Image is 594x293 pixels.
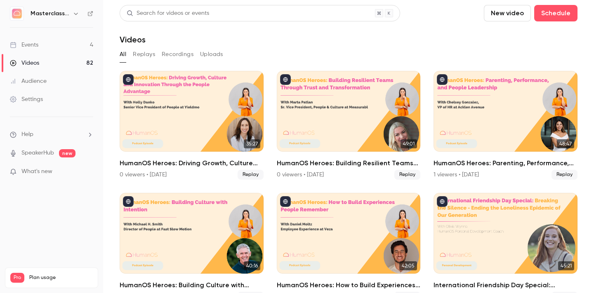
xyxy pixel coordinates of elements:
span: Pro [10,273,24,283]
section: Videos [120,5,577,288]
button: New video [484,5,531,21]
li: HumanOS Heroes: Parenting, Performance, and People Leadership [434,71,577,180]
div: Audience [10,77,47,85]
span: 49:01 [401,139,417,148]
h2: HumanOS Heroes: Parenting, Performance, and People Leadership [434,158,577,168]
a: 35:27HumanOS Heroes: Driving Growth, Culture and Innovation Through the People Advantage0 viewers... [120,71,264,180]
div: 0 viewers • [DATE] [120,171,167,179]
div: Events [10,41,38,49]
button: Recordings [162,48,193,61]
span: 45:21 [558,261,574,270]
button: published [437,196,448,207]
span: Replay [238,170,264,180]
button: Schedule [534,5,577,21]
h2: HumanOS Heroes: Building Resilient Teams Through Trust and Transformation [277,158,421,168]
span: What's new [21,167,52,176]
span: 35:27 [244,139,260,148]
h2: HumanOS Heroes: Building Culture with Intention [120,280,264,290]
h2: International Friendship Day Special: Breaking the Silence - Ending the Loneliness Epidemic of Ou... [434,280,577,290]
span: Help [21,130,33,139]
button: published [280,196,291,207]
li: help-dropdown-opener [10,130,93,139]
span: Replay [394,170,420,180]
span: 48:47 [557,139,574,148]
button: All [120,48,126,61]
span: new [59,149,75,157]
iframe: Noticeable Trigger [83,168,93,176]
span: 40:16 [244,261,260,270]
a: 48:47HumanOS Heroes: Parenting, Performance, and People Leadership1 viewers • [DATE]Replay [434,71,577,180]
button: Replays [133,48,155,61]
button: published [123,196,134,207]
div: Videos [10,59,39,67]
h2: HumanOS Heroes: How to Build Experiences People Remember [277,280,421,290]
h1: Videos [120,35,146,45]
button: published [123,74,134,85]
a: SpeakerHub [21,149,54,157]
span: 42:05 [399,261,417,270]
h2: HumanOS Heroes: Driving Growth, Culture and Innovation Through the People Advantage [120,158,264,168]
button: Uploads [200,48,223,61]
span: Plan usage [29,274,93,281]
div: 0 viewers • [DATE] [277,171,324,179]
li: HumanOS Heroes: Driving Growth, Culture and Innovation Through the People Advantage [120,71,264,180]
li: HumanOS Heroes: Building Resilient Teams Through Trust and Transformation [277,71,421,180]
a: 49:01HumanOS Heroes: Building Resilient Teams Through Trust and Transformation0 viewers • [DATE]R... [277,71,421,180]
div: Search for videos or events [127,9,209,18]
button: published [280,74,291,85]
div: 1 viewers • [DATE] [434,171,479,179]
img: Masterclass Channel [10,7,24,20]
div: Settings [10,95,43,103]
h6: Masterclass Channel [31,9,69,18]
button: published [437,74,448,85]
span: Replay [552,170,577,180]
